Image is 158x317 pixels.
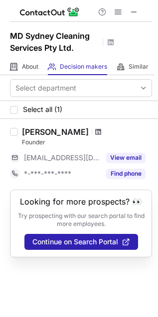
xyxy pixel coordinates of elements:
span: About [22,63,38,71]
button: Reveal Button [106,153,146,163]
header: Looking for more prospects? 👀 [20,197,142,206]
div: Founder [22,138,152,147]
div: [PERSON_NAME] [22,127,89,137]
span: Continue on Search Portal [32,238,118,246]
img: ContactOut v5.3.10 [20,6,80,18]
h1: MD Sydney Cleaning Services Pty Ltd. [10,30,100,54]
span: Select all (1) [23,106,62,113]
button: Reveal Button [106,169,146,179]
button: Continue on Search Portal [24,234,138,250]
span: Similar [129,63,149,71]
span: [EMAIL_ADDRESS][DOMAIN_NAME] [24,153,100,162]
span: Decision makers [60,63,107,71]
div: Select department [15,83,76,93]
p: Try prospecting with our search portal to find more employees. [17,212,145,228]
